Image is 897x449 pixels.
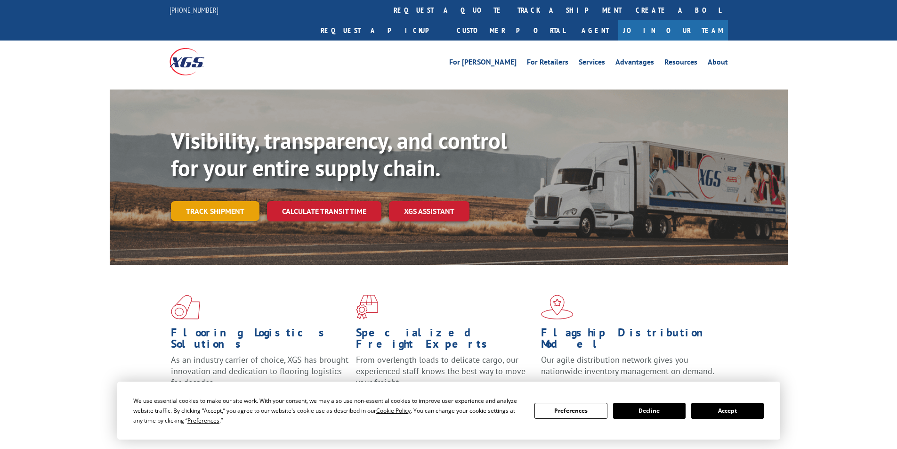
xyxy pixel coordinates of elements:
h1: Specialized Freight Experts [356,327,534,354]
span: As an industry carrier of choice, XGS has brought innovation and dedication to flooring logistics... [171,354,348,388]
img: xgs-icon-total-supply-chain-intelligence-red [171,295,200,319]
a: Services [579,58,605,69]
a: About [708,58,728,69]
a: [PHONE_NUMBER] [170,5,218,15]
div: Cookie Consent Prompt [117,382,780,440]
span: Preferences [187,416,219,425]
img: xgs-icon-flagship-distribution-model-red [541,295,574,319]
a: Resources [664,58,697,69]
a: Customer Portal [450,20,572,41]
a: For Retailers [527,58,568,69]
p: From overlength loads to delicate cargo, our experienced staff knows the best way to move your fr... [356,354,534,396]
img: xgs-icon-focused-on-flooring-red [356,295,378,319]
h1: Flooring Logistics Solutions [171,327,349,354]
h1: Flagship Distribution Model [541,327,719,354]
a: Advantages [615,58,654,69]
span: Cookie Policy [376,407,411,415]
button: Accept [691,403,764,419]
button: Decline [613,403,686,419]
b: Visibility, transparency, and control for your entire supply chain. [171,126,507,182]
a: XGS ASSISTANT [389,201,469,221]
a: Calculate transit time [267,201,381,221]
a: Agent [572,20,618,41]
a: Join Our Team [618,20,728,41]
span: Our agile distribution network gives you nationwide inventory management on demand. [541,354,714,376]
a: For [PERSON_NAME] [449,58,517,69]
button: Preferences [534,403,607,419]
a: Track shipment [171,201,259,221]
a: Request a pickup [314,20,450,41]
div: We use essential cookies to make our site work. With your consent, we may also use non-essential ... [133,396,523,425]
